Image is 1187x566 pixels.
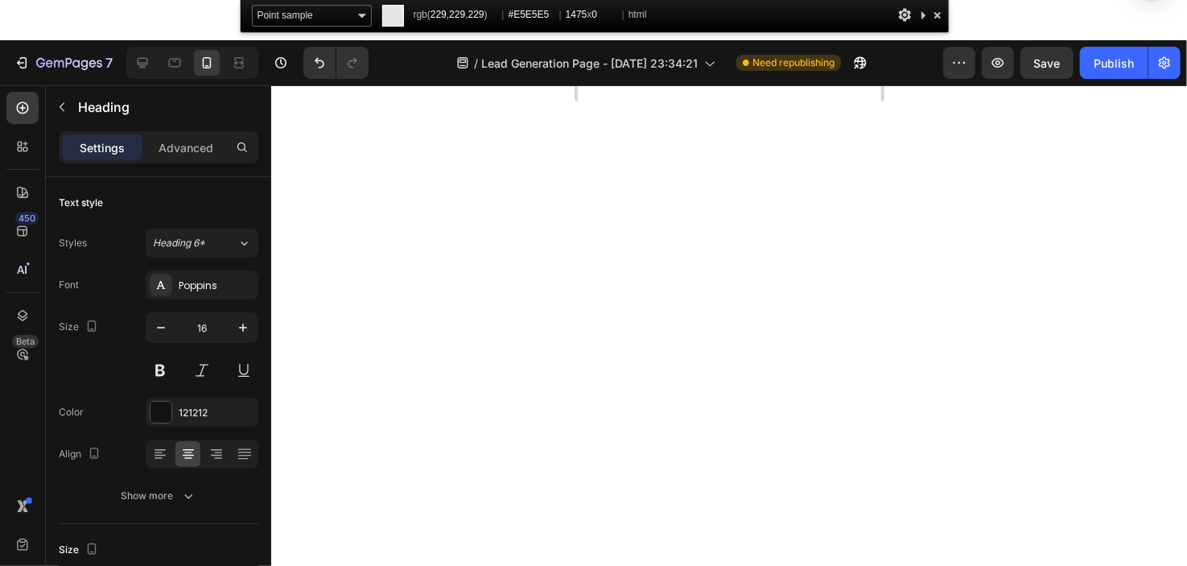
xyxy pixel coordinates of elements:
div: Undo/Redo [303,47,369,79]
span: 0 [591,9,597,20]
div: Align [59,444,104,465]
span: #E5E5E5 [509,5,555,25]
span: / [474,55,478,72]
span: 229 [431,9,447,20]
div: Close and Stop Picking [929,5,946,25]
div: Color [59,405,84,419]
button: Show more [59,481,258,510]
span: | [502,9,505,20]
button: Save [1020,47,1074,79]
div: Options [897,5,913,25]
div: 121212 [179,406,254,420]
span: 1475 [566,9,587,20]
span: 229 [449,9,465,20]
div: Styles [59,236,87,250]
button: Heading 6* [146,229,258,258]
div: Size [59,316,101,338]
div: Text style [59,196,103,210]
span: | [622,9,624,20]
div: Poppins [179,279,254,293]
span: Lead Generation Page - [DATE] 23:34:21 [481,55,698,72]
button: Publish [1080,47,1148,79]
div: Beta [12,335,39,348]
div: Publish [1094,55,1134,72]
span: Need republishing [752,56,835,70]
p: Heading [78,97,252,117]
span: rgb( , , ) [414,5,498,25]
div: Show more [122,488,196,504]
span: Save [1034,56,1061,70]
div: Size [59,539,101,561]
div: Font [59,278,79,292]
span: x [566,5,618,25]
button: 7 [6,47,120,79]
span: Heading 6* [153,236,205,250]
p: 7 [105,53,113,72]
span: | [559,9,562,20]
span: html [629,5,647,25]
p: Advanced [159,139,213,156]
div: 450 [15,212,39,225]
div: Collapse This Panel [917,5,929,25]
span: 229 [468,9,484,20]
p: Settings [80,139,125,156]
